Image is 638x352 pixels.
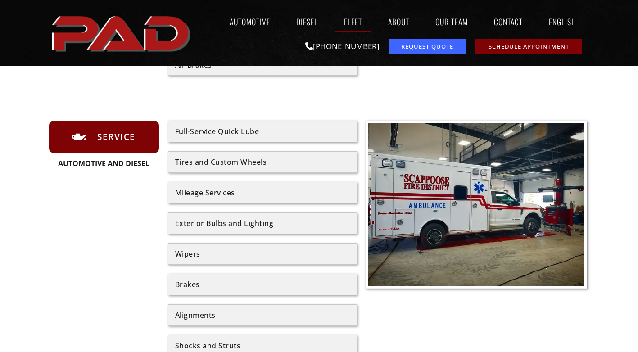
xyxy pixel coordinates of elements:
div: Brakes [175,281,350,288]
a: Our Team [427,11,476,32]
a: Diesel [288,11,326,32]
a: English [540,11,589,32]
div: Exterior Bulbs and Lighting [175,220,350,227]
a: About [380,11,418,32]
a: Fleet [335,11,371,32]
div: Automotive and Diesel [49,160,159,167]
div: Air Brakes [175,61,350,68]
div: Mileage Services [175,189,350,196]
a: [PHONE_NUMBER] [305,41,380,51]
span: Request Quote [401,44,453,50]
a: Automotive [221,11,279,32]
span: Service [95,130,136,144]
div: Wipers [175,250,350,257]
div: Alignments [175,311,350,319]
a: schedule repair or service appointment [475,39,582,54]
div: Full-Service Quick Lube [175,128,350,135]
nav: Menu [195,11,589,32]
span: Schedule Appointment [489,44,569,50]
div: Tires and Custom Wheels [175,158,350,166]
a: request a service or repair quote [389,39,466,54]
div: Shocks and Struts [175,342,350,349]
a: pro automotive and diesel home page [49,9,195,57]
img: A Scappoose Fire District ambulance is parked inside a garage or maintenance bay next to vehicle ... [368,123,585,286]
img: The image shows the word "PAD" in bold, red, uppercase letters with a slight shadow effect. [49,9,195,57]
a: Contact [485,11,531,32]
